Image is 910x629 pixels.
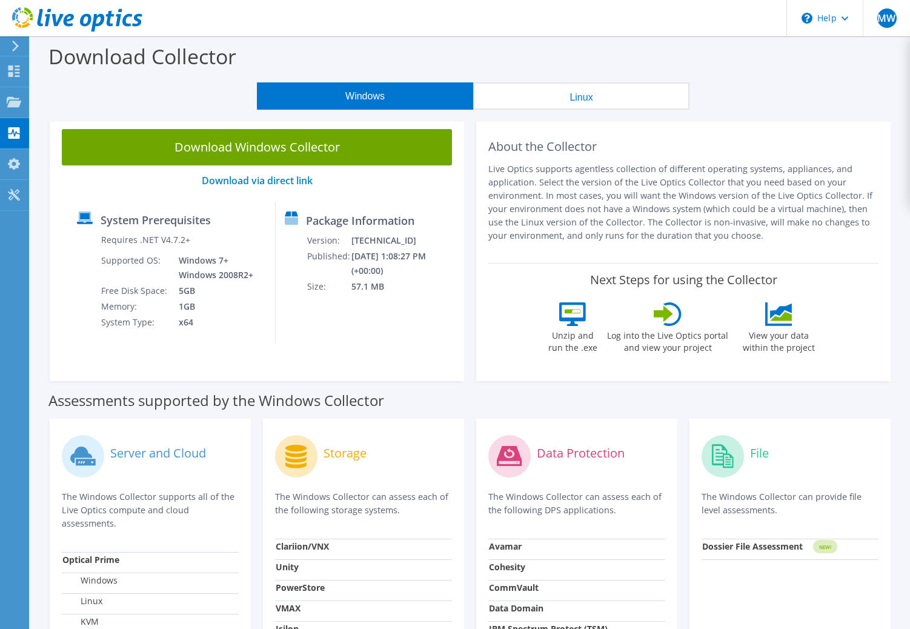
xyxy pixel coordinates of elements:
[307,233,351,248] td: Version:
[170,253,256,283] td: Windows 7+ Windows 2008R2+
[877,8,897,28] span: MW
[101,214,211,226] label: System Prerequisites
[735,326,822,354] label: View your data within the project
[62,490,239,530] p: The Windows Collector supports all of the Live Optics compute and cloud assessments.
[170,299,256,314] td: 1GB
[537,447,625,459] label: Data Protection
[489,602,543,614] strong: Data Domain
[276,602,301,614] strong: VMAX
[545,326,600,354] label: Unzip and run the .exe
[306,215,414,227] label: Package Information
[819,544,831,550] tspan: NEW!
[750,447,769,459] label: File
[62,554,119,565] strong: Optical Prime
[324,447,367,459] label: Storage
[257,82,473,110] button: Windows
[702,541,803,552] strong: Dossier File Assessment
[488,162,878,242] p: Live Optics supports agentless collection of different operating systems, appliances, and applica...
[110,447,206,459] label: Server and Cloud
[351,248,459,279] td: [DATE] 1:08:27 PM (+00:00)
[170,314,256,330] td: x64
[101,253,170,283] td: Supported OS:
[489,541,522,552] strong: Avamar
[307,279,351,295] td: Size:
[62,616,99,628] label: KVM
[101,299,170,314] td: Memory:
[48,394,384,407] label: Assessments supported by the Windows Collector
[62,595,102,607] label: Linux
[590,273,777,287] label: Next Steps for using the Collector
[170,283,256,299] td: 5GB
[48,42,236,70] label: Download Collector
[351,279,459,295] td: 57.1 MB
[101,314,170,330] td: System Type:
[307,248,351,279] td: Published:
[488,490,665,517] p: The Windows Collector can assess each of the following DPS applications.
[202,174,313,187] a: Download via direct link
[276,561,299,573] strong: Unity
[802,13,812,24] svg: \n
[606,326,729,354] label: Log into the Live Optics portal and view your project
[276,541,329,552] strong: Clariion/VNX
[489,561,525,573] strong: Cohesity
[489,582,539,593] strong: CommVault
[473,82,689,110] button: Linux
[62,574,118,587] label: Windows
[62,129,452,165] a: Download Windows Collector
[101,234,190,246] label: Requires .NET V4.7.2+
[702,490,878,517] p: The Windows Collector can provide file level assessments.
[276,582,325,593] strong: PowerStore
[351,233,459,248] td: [TECHNICAL_ID]
[101,283,170,299] td: Free Disk Space:
[488,139,878,154] h2: About the Collector
[275,490,452,517] p: The Windows Collector can assess each of the following storage systems.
